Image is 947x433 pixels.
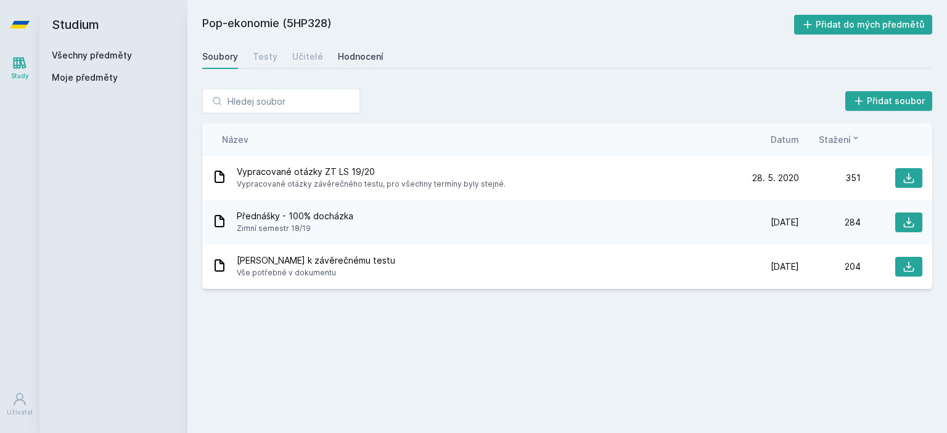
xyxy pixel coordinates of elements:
button: Přidat do mých předmětů [794,15,933,34]
a: Všechny předměty [52,50,132,60]
span: [DATE] [771,261,799,273]
button: Název [222,133,248,146]
button: Datum [771,133,799,146]
a: Hodnocení [338,44,383,69]
h2: Pop-ekonomie (5HP328) [202,15,794,34]
span: 28. 5. 2020 [752,172,799,184]
button: Přidat soubor [845,91,933,111]
button: Stažení [819,133,861,146]
a: Uživatel [2,386,37,423]
div: 284 [799,216,861,229]
span: Moje předměty [52,71,118,84]
input: Hledej soubor [202,89,360,113]
span: Zimní semestr 18/19 [237,222,353,235]
div: Study [11,71,29,81]
span: Vypracované otázky ZT LS 19/20 [237,166,506,178]
div: 204 [799,261,861,273]
span: Přednášky - 100% docházka [237,210,353,222]
span: Vypracované otázky závěrečného testu, pro všechny termíny byly stejné. [237,178,506,190]
div: Uživatel [7,408,33,417]
a: Testy [253,44,277,69]
span: Stažení [819,133,851,146]
span: Vše potřebné v dokumentu [237,267,395,279]
div: Hodnocení [338,51,383,63]
div: 351 [799,172,861,184]
span: [PERSON_NAME] k závěrečnému testu [237,254,395,267]
a: Study [2,49,37,87]
a: Soubory [202,44,238,69]
div: Soubory [202,51,238,63]
a: Učitelé [292,44,323,69]
div: Učitelé [292,51,323,63]
div: Testy [253,51,277,63]
span: [DATE] [771,216,799,229]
